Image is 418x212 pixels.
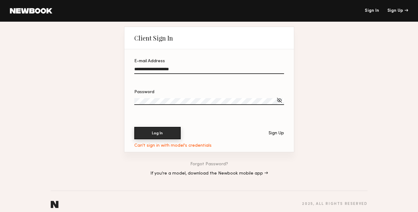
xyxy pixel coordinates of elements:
[134,67,284,74] input: E-mail Address
[134,127,181,139] button: Log In
[387,9,408,13] div: Sign Up
[134,59,284,63] div: E-mail Address
[134,98,284,105] input: Password
[134,143,212,148] div: Can't sign in with model's credentials
[134,90,284,94] div: Password
[302,202,367,206] div: 2025 , all rights reserved
[365,9,379,13] a: Sign In
[134,34,173,42] div: Client Sign In
[150,171,268,176] a: If you’re a model, download the Newbook mobile app →
[190,162,228,167] a: Forgot Password?
[269,131,284,136] div: Sign Up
